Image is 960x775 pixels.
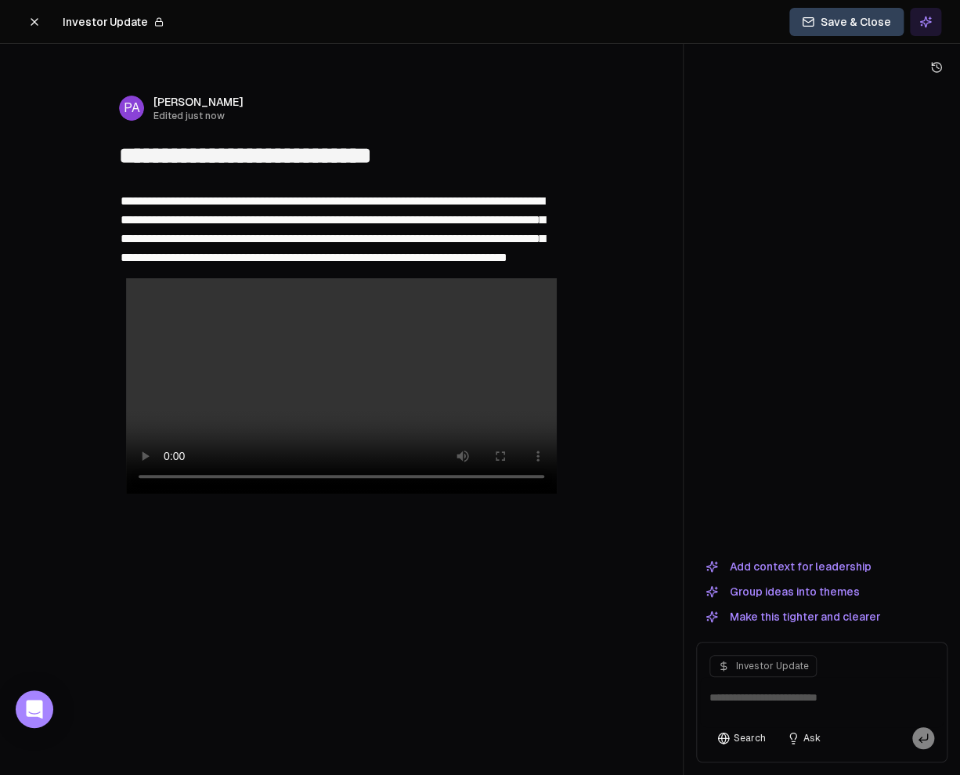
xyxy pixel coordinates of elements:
[63,14,148,30] span: Investor Update
[709,727,773,749] button: Search
[696,607,889,626] button: Make this tighter and clearer
[779,727,828,749] button: Ask
[119,96,144,121] span: PA
[16,690,53,728] div: Open Intercom Messenger
[696,557,880,576] button: Add context for leadership
[153,94,244,110] span: [PERSON_NAME]
[696,582,868,601] button: Group ideas into themes
[153,110,244,122] span: Edited just now
[789,8,904,36] button: Save & Close
[735,660,808,672] span: Investor Update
